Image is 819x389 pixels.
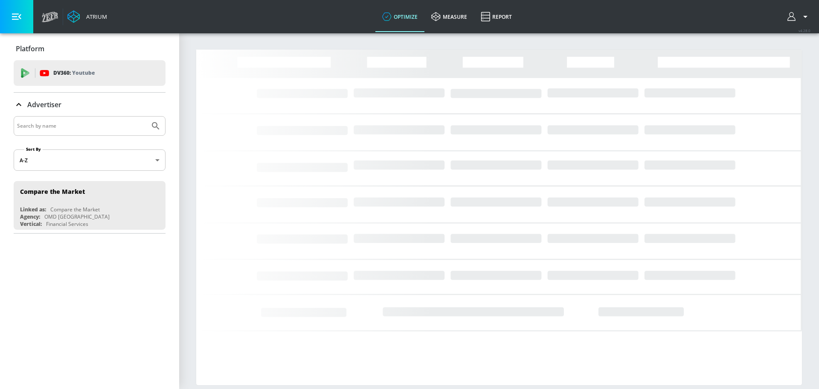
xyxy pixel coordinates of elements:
span: v 4.28.0 [799,28,810,33]
div: DV360: Youtube [14,60,166,86]
div: Advertiser [14,93,166,117]
div: Linked as: [20,206,46,213]
p: Youtube [72,68,95,77]
a: measure [424,1,474,32]
label: Sort By [24,146,43,152]
div: Compare the Market [20,187,85,196]
div: Compare the MarketLinked as:Compare the MarketAgency:OMD [GEOGRAPHIC_DATA]Vertical:Financial Serv... [14,181,166,230]
div: Atrium [83,13,107,20]
div: A-Z [14,149,166,171]
div: Advertiser [14,116,166,233]
div: Agency: [20,213,40,220]
div: Compare the Market [50,206,100,213]
a: optimize [375,1,424,32]
div: Platform [14,37,166,61]
nav: list of Advertiser [14,178,166,233]
div: OMD [GEOGRAPHIC_DATA] [44,213,110,220]
a: Report [474,1,519,32]
input: Search by name [17,120,146,132]
div: Vertical: [20,220,42,228]
p: Platform [16,44,44,53]
div: Financial Services [46,220,88,228]
a: Atrium [67,10,107,23]
p: Advertiser [27,100,61,109]
p: DV360: [53,68,95,78]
